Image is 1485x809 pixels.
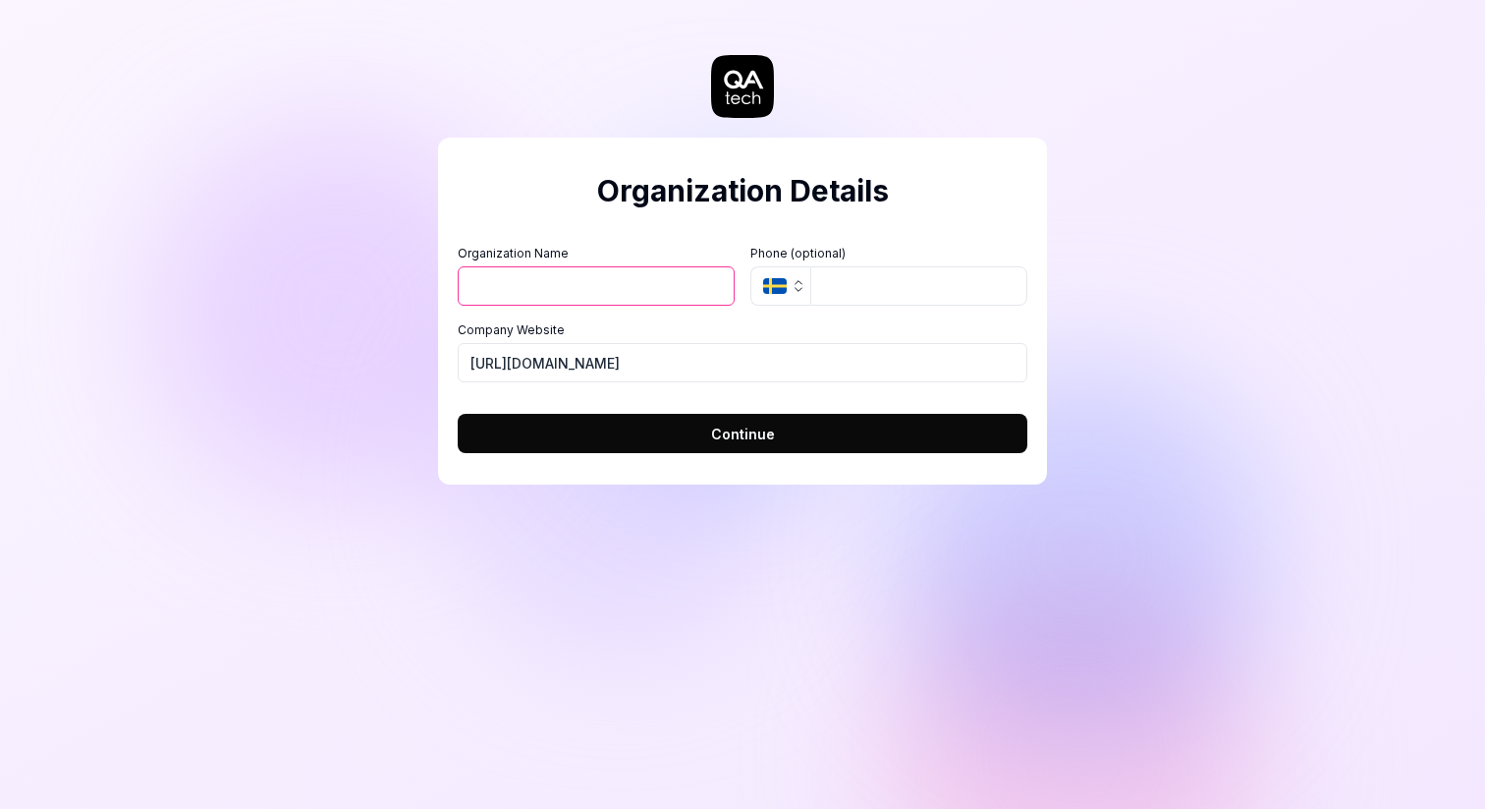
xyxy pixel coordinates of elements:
input: https:// [458,343,1027,382]
label: Company Website [458,321,1027,339]
label: Phone (optional) [750,245,1027,262]
span: Continue [711,424,775,444]
button: Continue [458,414,1027,453]
h2: Organization Details [458,169,1027,213]
label: Organization Name [458,245,735,262]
